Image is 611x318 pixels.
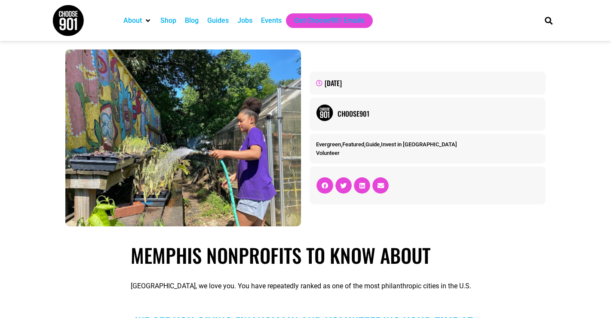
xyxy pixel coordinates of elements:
div: Search [541,13,556,28]
a: Invest in [GEOGRAPHIC_DATA] [381,141,457,148]
a: Events [261,15,282,26]
h1: Memphis Nonprofits to Know About [131,244,480,267]
nav: Main nav [119,13,530,28]
time: [DATE] [325,78,342,88]
a: Guides [207,15,229,26]
div: Share on twitter [335,177,352,194]
a: About [123,15,142,26]
a: Evergreen [316,141,341,148]
img: Picture of Choose901 [316,104,333,121]
div: Share on linkedin [354,177,370,194]
p: [GEOGRAPHIC_DATA], we love you. You have repeatedly ranked as one of the most philanthropic citie... [131,281,480,291]
a: Choose901 [338,108,539,119]
div: Share on facebook [316,177,333,194]
a: Shop [160,15,176,26]
a: Get Choose901 Emails [295,15,364,26]
a: Volunteer [316,150,340,156]
a: Guide [365,141,380,148]
a: Jobs [237,15,252,26]
span: , , , [316,141,457,148]
a: Blog [185,15,199,26]
div: About [119,13,156,28]
div: Share on email [372,177,389,194]
a: Featured [342,141,364,148]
